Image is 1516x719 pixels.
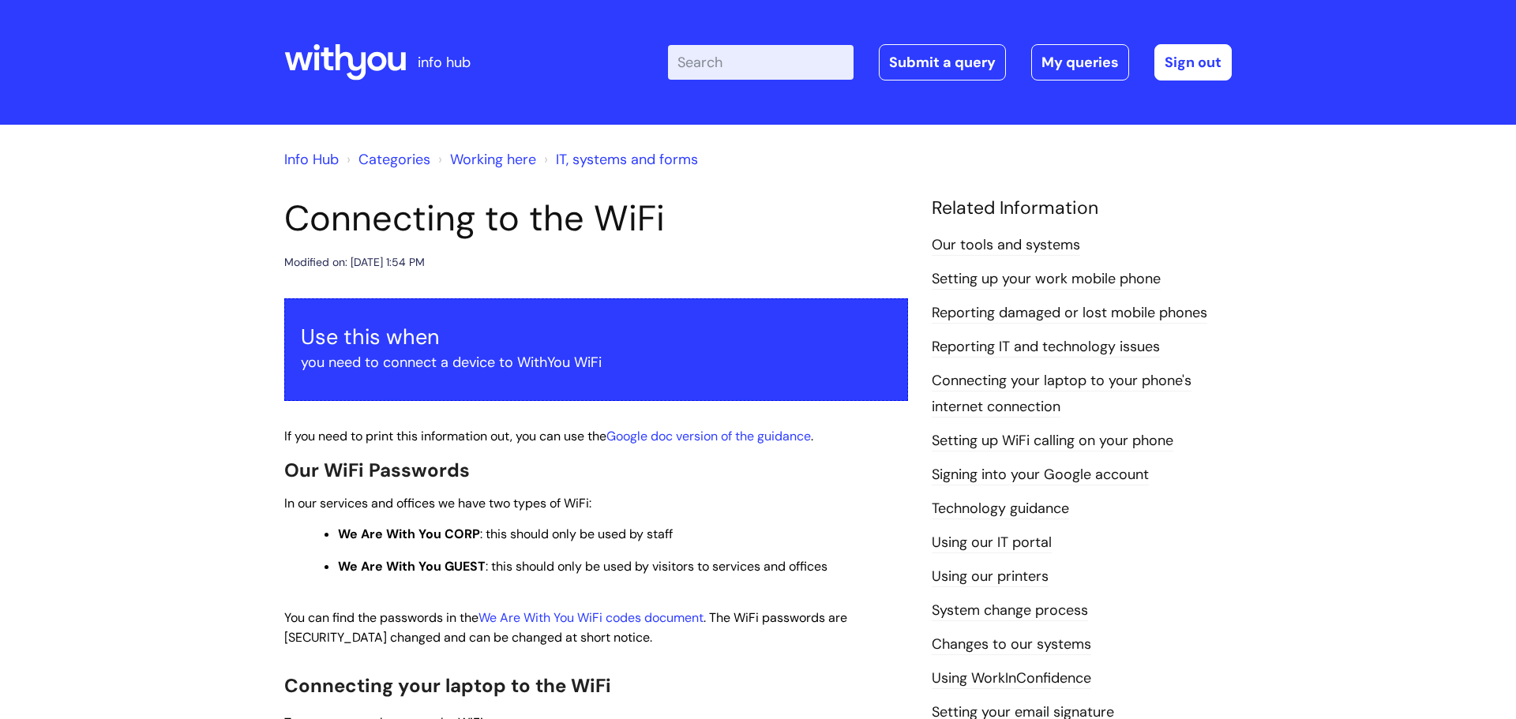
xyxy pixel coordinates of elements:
a: Reporting IT and technology issues [932,337,1160,358]
a: Using our IT portal [932,533,1052,553]
a: IT, systems and forms [556,150,698,169]
span: Connecting your laptop to the WiFi [284,673,611,698]
a: Info Hub [284,150,339,169]
h3: Use this when [301,324,891,350]
a: Sign out [1154,44,1232,81]
div: | - [668,44,1232,81]
h1: Connecting to the WiFi [284,197,908,240]
a: Google doc version of the guidance [606,428,811,444]
a: Categories [358,150,430,169]
a: Submit a query [879,44,1006,81]
a: Reporting damaged or lost mobile phones [932,303,1207,324]
a: Our tools and systems [932,235,1080,256]
a: Using our printers [932,567,1049,587]
strong: We Are With You CORP [338,526,480,542]
a: We Are With You WiFi codes document [478,609,704,626]
a: My queries [1031,44,1129,81]
span: : this should only be used by visitors to services and offices [338,558,827,575]
div: Modified on: [DATE] 1:54 PM [284,253,425,272]
input: Search [668,45,854,80]
span: You can find the passwords in the . The WiFi passwords are [SECURITY_DATA] changed and can be cha... [284,609,847,646]
p: you need to connect a device to WithYou WiFi [301,350,891,375]
a: System change process [932,601,1088,621]
li: IT, systems and forms [540,147,698,172]
li: Working here [434,147,536,172]
li: Solution home [343,147,430,172]
a: Working here [450,150,536,169]
p: info hub [418,50,471,75]
span: : this should only be used by staff [338,526,673,542]
span: In our services and offices we have two types of WiFi: [284,495,591,511]
strong: We Are With You GUEST [338,558,486,575]
a: Connecting your laptop to your phone's internet connection [932,371,1191,417]
span: If you need to print this information out, you can use the . [284,428,813,444]
a: Signing into your Google account [932,465,1149,485]
a: Setting up your work mobile phone [932,269,1161,290]
h4: Related Information [932,197,1232,219]
a: Technology guidance [932,499,1069,519]
span: Our WiFi Passwords [284,458,470,482]
a: Setting up WiFi calling on your phone [932,431,1173,451]
a: Changes to our systems [932,635,1091,655]
a: Using WorkInConfidence [932,668,1091,689]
